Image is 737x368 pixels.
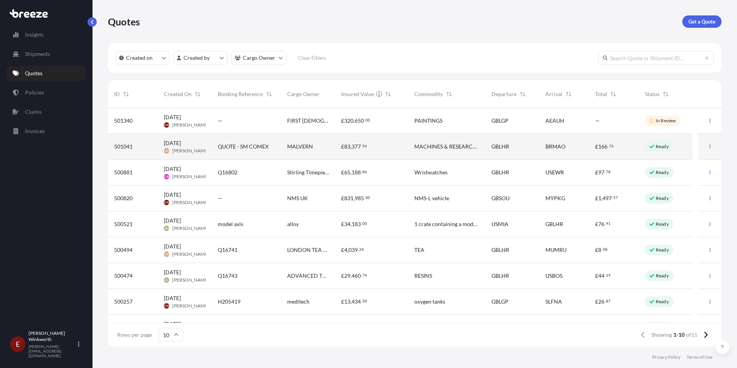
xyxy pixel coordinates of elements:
[172,148,209,154] span: [PERSON_NAME]
[341,299,344,304] span: £
[491,220,508,228] span: USMIA
[287,143,313,150] span: MALVERN
[25,31,44,39] p: Insights
[414,298,445,306] span: oxygen tanks
[364,119,365,122] span: .
[172,277,209,283] span: [PERSON_NAME]
[359,248,364,251] span: 24
[290,52,333,64] button: Clear Filters
[365,119,370,122] span: 00
[344,247,347,253] span: 4
[598,196,601,201] span: 1
[165,225,169,232] span: AH
[352,299,361,304] span: 434
[362,300,367,302] span: 30
[25,69,42,77] p: Quotes
[686,331,697,339] span: of 11
[602,196,612,201] span: 497
[595,299,598,304] span: £
[595,196,598,201] span: £
[606,274,611,277] span: 19
[25,108,42,116] p: Claims
[218,90,263,98] span: Booking Reference
[287,117,329,125] span: FIRST [DEMOGRAPHIC_DATA]
[444,89,454,99] button: Sort
[491,117,508,125] span: GBLGP
[358,248,359,251] span: .
[595,117,600,125] span: —
[287,246,329,254] span: LONDON TEA EXCHANGE
[491,90,517,98] span: Departure
[353,118,355,123] span: ,
[414,143,479,150] span: MACHINES & RESEARCH GOODS
[231,51,286,65] button: cargoOwner Filter options
[609,145,614,147] span: 76
[656,118,676,124] p: In Review
[172,225,209,231] span: [PERSON_NAME]
[218,220,243,228] span: model axis
[602,248,602,251] span: .
[598,221,604,227] span: 76
[114,298,133,306] span: 500257
[341,90,374,98] span: Insured Value
[344,118,353,123] span: 320
[661,89,670,99] button: Sort
[598,51,714,65] input: Search Quote or Shipment ID...
[114,194,133,202] span: 500820
[656,143,669,150] p: Ready
[414,169,448,176] span: Wristwatches
[682,15,722,28] a: Get a Quote
[108,15,140,28] p: Quotes
[598,170,604,175] span: 97
[114,117,133,125] span: 501340
[687,354,712,360] a: Terms of Use
[355,196,364,201] span: 985
[172,122,209,128] span: [PERSON_NAME]
[595,170,598,175] span: £
[545,194,565,202] span: MYPKG
[341,118,344,123] span: £
[164,173,169,181] span: GW
[164,165,181,173] span: [DATE]
[364,196,365,199] span: .
[606,222,611,225] span: 91
[172,199,209,206] span: [PERSON_NAME]
[341,247,344,253] span: £
[164,243,181,250] span: [DATE]
[350,170,352,175] span: ,
[121,89,131,99] button: Sort
[164,320,181,328] span: [DATE]
[341,273,344,279] span: £
[656,195,669,201] p: Ready
[595,273,598,279] span: £
[344,170,350,175] span: 65
[243,54,275,62] p: Cargo Owner
[7,46,86,62] a: Shipments
[606,300,611,302] span: 87
[414,90,443,98] span: Commodity
[348,247,358,253] span: 039
[352,144,361,149] span: 377
[652,354,680,360] a: Privacy Policy
[344,144,350,149] span: 83
[341,144,344,149] span: £
[491,143,509,150] span: GBLHR
[361,170,362,173] span: .
[656,221,669,227] p: Ready
[564,89,573,99] button: Sort
[7,123,86,139] a: Invoices
[218,272,237,280] span: Q16743
[183,54,210,62] p: Created by
[362,222,367,225] span: 00
[545,169,564,176] span: USEWR
[595,247,598,253] span: £
[612,196,613,199] span: .
[264,89,274,99] button: Sort
[545,298,562,306] span: SLFNA
[355,118,364,123] span: 650
[344,299,350,304] span: 13
[287,90,320,98] span: Cargo Owner
[117,331,152,339] span: Rows per page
